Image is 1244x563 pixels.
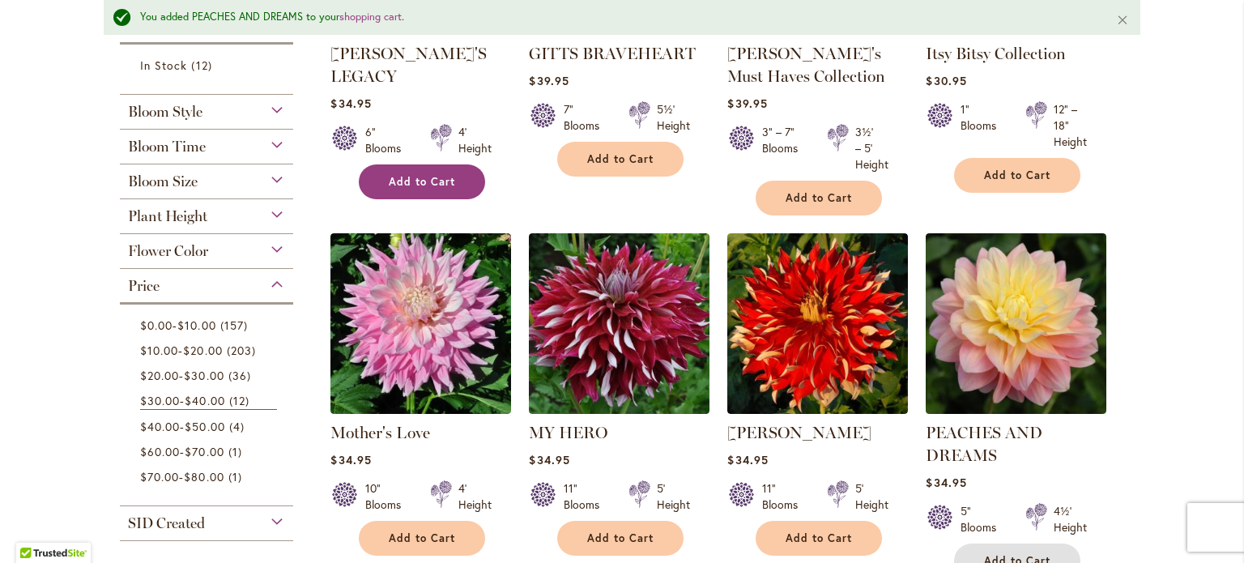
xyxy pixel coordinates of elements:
span: $40.00 [140,419,180,434]
a: [PERSON_NAME] [727,423,871,442]
div: 5" Blooms [961,503,1006,535]
button: Add to Cart [557,521,684,556]
span: In Stock [140,58,187,73]
a: My Hero [529,402,709,417]
a: $20.00-$30.00 36 [140,367,277,384]
span: 1 [228,468,246,485]
a: Itsy Bitsy Collection [926,44,1066,63]
div: 4' Height [458,480,492,513]
span: 12 [229,392,253,409]
span: SID Created [128,514,205,532]
span: Add to Cart [389,531,455,545]
button: Add to Cart [359,521,485,556]
span: $20.00 [183,343,222,358]
span: - [140,469,224,484]
a: $60.00-$70.00 1 [140,443,277,460]
span: $40.00 [185,393,224,408]
div: 3½' – 5' Height [855,124,888,173]
div: 1" Blooms [961,101,1006,150]
span: Bloom Style [128,103,202,121]
a: [PERSON_NAME]'s Must Haves Collection [727,44,885,86]
span: $39.95 [529,73,569,88]
a: Mother's Love [330,402,511,417]
a: MY HERO [529,423,607,442]
a: PEACHES AND DREAMS [926,423,1042,465]
span: $39.95 [727,96,767,111]
span: Add to Cart [587,531,654,545]
span: - [140,318,216,333]
span: 1 [228,443,246,460]
a: Nick Sr [727,402,908,417]
div: 12" – 18" Height [1054,101,1087,150]
span: $34.95 [727,452,768,467]
a: [PERSON_NAME]'S LEGACY [330,44,487,86]
span: - [140,444,224,459]
img: Mother's Love [330,233,511,414]
a: $30.00-$40.00 12 [140,392,277,410]
span: 203 [227,342,260,359]
div: 5' Height [855,480,888,513]
a: GITTS BRAVEHEART [529,44,696,63]
div: 4' Height [458,124,492,156]
span: $0.00 [140,318,173,333]
iframe: Launch Accessibility Center [12,505,58,551]
span: Bloom Time [128,138,206,156]
span: Plant Height [128,207,207,225]
button: Add to Cart [359,164,485,199]
a: $40.00-$50.00 4 [140,418,277,435]
div: 4½' Height [1054,503,1087,535]
div: 5½' Height [657,101,690,134]
span: $30.00 [140,393,180,408]
span: $10.00 [177,318,215,333]
span: $70.00 [185,444,224,459]
div: 3" – 7" Blooms [762,124,807,173]
span: Add to Cart [786,191,852,205]
div: 10" Blooms [365,480,411,513]
span: $30.00 [184,368,224,383]
span: $34.95 [926,475,966,490]
div: 5' Height [657,480,690,513]
div: 7" Blooms [564,101,609,134]
div: 6" Blooms [365,124,411,156]
a: Mother's Love [330,423,430,442]
span: Bloom Size [128,173,198,190]
span: $80.00 [184,469,224,484]
span: $50.00 [185,419,224,434]
img: PEACHES AND DREAMS [926,233,1106,414]
span: Add to Cart [389,175,455,189]
span: 4 [229,418,249,435]
button: Add to Cart [756,521,882,556]
span: Add to Cart [587,152,654,166]
button: Add to Cart [756,181,882,215]
span: $70.00 [140,469,179,484]
a: In Stock 12 [140,57,277,74]
a: $0.00-$10.00 157 [140,317,277,334]
div: 11" Blooms [564,480,609,513]
span: $30.95 [926,73,966,88]
button: Add to Cart [954,158,1080,193]
a: $70.00-$80.00 1 [140,468,277,485]
span: $34.95 [330,96,371,111]
span: 12 [191,57,215,74]
span: - [140,368,224,383]
span: $20.00 [140,368,179,383]
span: $10.00 [140,343,178,358]
span: - [140,343,223,358]
span: - [140,393,225,408]
span: - [140,419,225,434]
span: 157 [220,317,252,334]
div: 11" Blooms [762,480,807,513]
span: Add to Cart [786,531,852,545]
div: You added PEACHES AND DREAMS to your . [140,10,1092,25]
a: shopping cart [339,10,402,23]
span: Add to Cart [984,168,1050,182]
span: $34.95 [330,452,371,467]
img: Nick Sr [727,233,908,414]
span: Price [128,277,160,295]
button: Add to Cart [557,142,684,177]
span: Flower Color [128,242,208,260]
span: $60.00 [140,444,180,459]
img: My Hero [529,233,709,414]
a: $10.00-$20.00 203 [140,342,277,359]
span: $34.95 [529,452,569,467]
